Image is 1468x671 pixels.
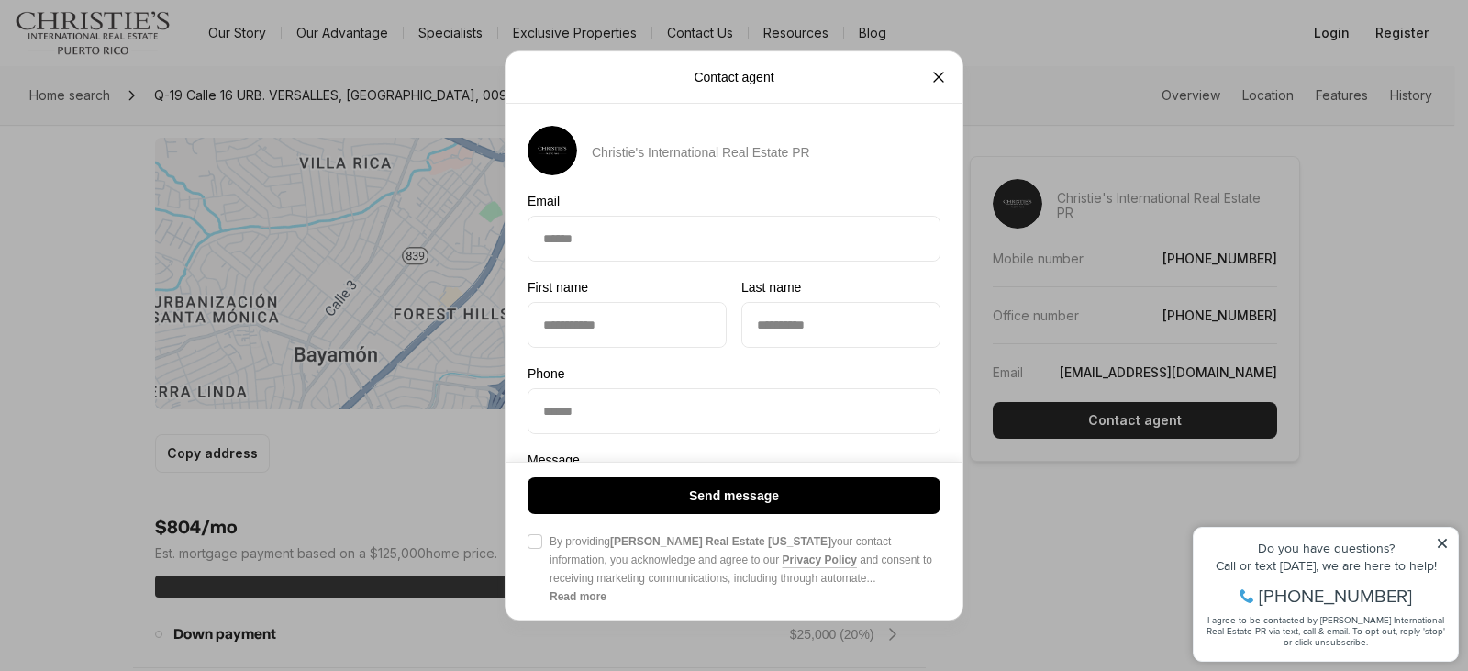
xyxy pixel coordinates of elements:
b: [PERSON_NAME] Real Estate [US_STATE] [610,534,831,547]
p: Christie's International Real Estate PR [592,145,810,160]
b: Read more [550,589,606,602]
div: Do you have questions? [19,41,265,54]
label: Email [528,194,940,208]
div: Call or text [DATE], we are here to help! [19,59,265,72]
input: First name [528,303,726,347]
span: By providing your contact information, you acknowledge and agree to our and consent to receiving ... [550,531,940,587]
input: Last name [742,303,940,347]
p: Contact agent [694,70,773,84]
label: Last name [741,280,940,295]
label: First name [528,280,727,295]
span: [PHONE_NUMBER] [75,86,228,105]
button: Send message [528,476,940,513]
input: Phone [528,389,940,433]
label: Message [528,453,940,467]
label: Phone [528,366,940,381]
button: Close [920,59,957,95]
a: Privacy Policy [783,553,857,565]
span: I agree to be contacted by [PERSON_NAME] International Real Estate PR via text, call & email. To ... [23,113,261,148]
input: Email [528,217,940,261]
p: Send message [689,487,779,502]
